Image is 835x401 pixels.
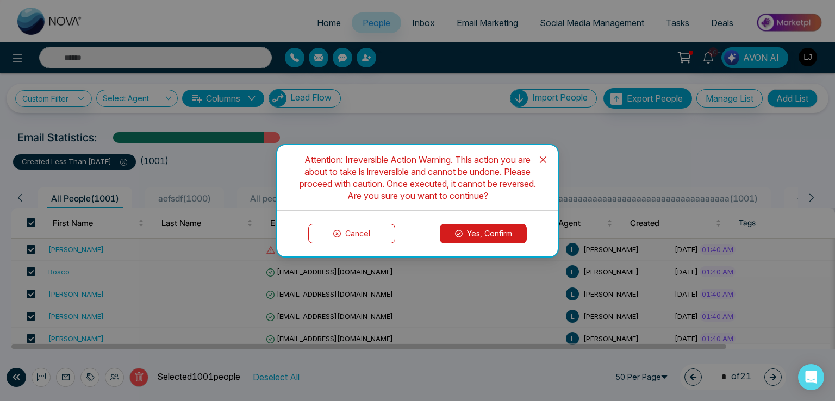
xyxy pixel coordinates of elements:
button: Yes, Confirm [440,224,527,243]
div: Open Intercom Messenger [798,364,824,390]
button: Close [528,145,558,174]
div: Attention: Irreversible Action Warning. This action you are about to take is irreversible and can... [290,154,545,202]
button: Cancel [308,224,395,243]
span: close [539,155,547,164]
